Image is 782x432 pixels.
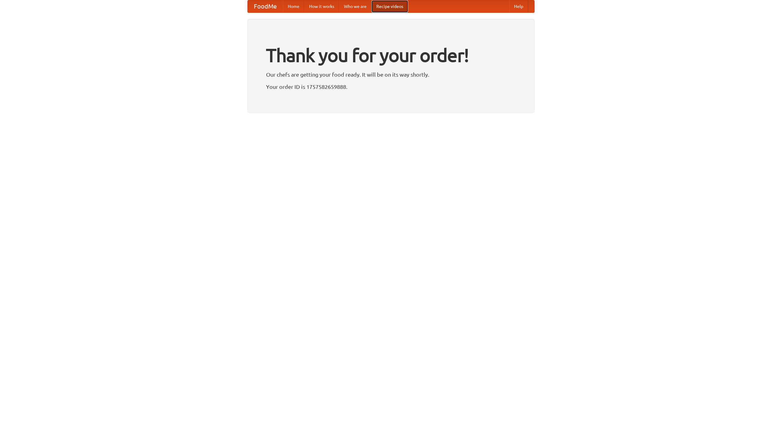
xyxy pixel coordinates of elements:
p: Our chefs are getting your food ready. It will be on its way shortly. [266,70,516,79]
p: Your order ID is 1757582659888. [266,82,516,91]
a: Recipe videos [371,0,408,13]
h1: Thank you for your order! [266,41,516,70]
a: Help [509,0,528,13]
a: Who we are [339,0,371,13]
a: Home [283,0,304,13]
a: How it works [304,0,339,13]
a: FoodMe [248,0,283,13]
